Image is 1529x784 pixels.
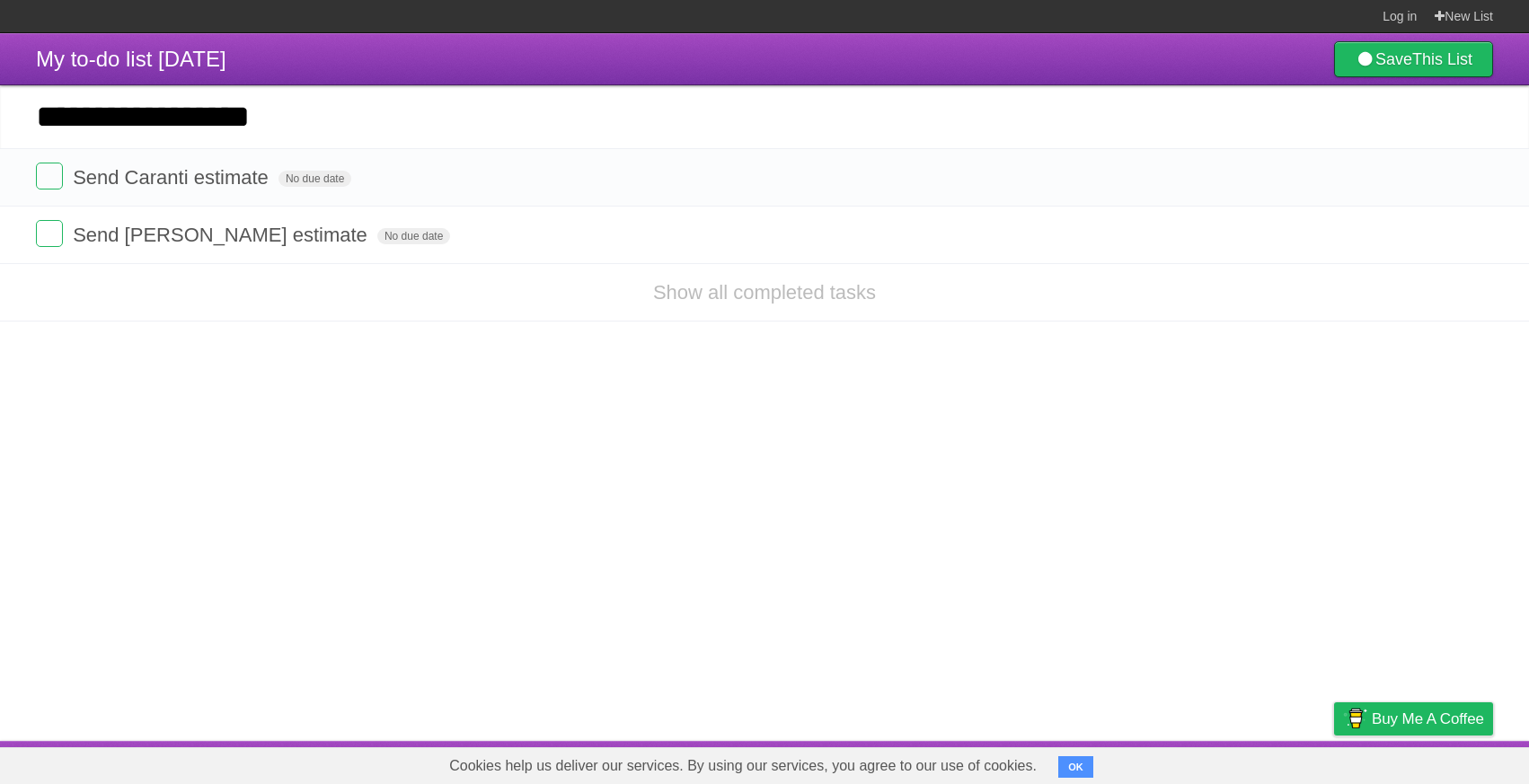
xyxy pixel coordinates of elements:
a: Show all completed tasks [653,281,876,304]
a: Privacy [1311,745,1357,780]
span: Send Caranti estimate [73,166,273,189]
b: This List [1412,50,1472,68]
a: Terms [1250,745,1289,780]
span: No due date [377,228,450,244]
a: SaveThis List [1334,41,1493,77]
span: Cookies help us deliver our services. By using our services, you agree to our use of cookies. [431,748,1055,784]
label: Done [36,163,63,189]
a: Suggest a feature [1380,745,1493,780]
a: About [1095,745,1133,780]
label: Done [36,220,63,247]
a: Buy me a coffee [1334,702,1493,736]
img: Buy me a coffee [1343,703,1367,734]
a: Developers [1154,745,1227,780]
span: Buy me a coffee [1372,703,1484,735]
span: No due date [278,171,351,187]
span: Send [PERSON_NAME] estimate [73,224,372,246]
span: My to-do list [DATE] [36,47,226,71]
button: OK [1058,756,1093,778]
